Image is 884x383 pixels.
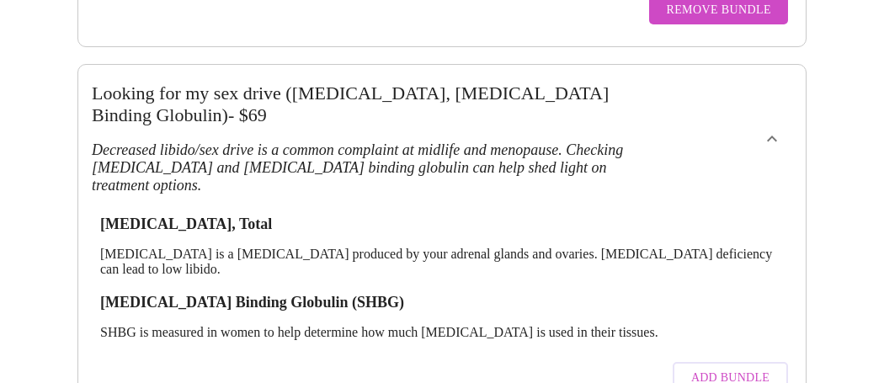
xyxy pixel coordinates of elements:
h3: Decreased libido/sex drive is a common complaint at midlife and menopause. Checking [MEDICAL_DATA... [92,141,660,194]
h3: [MEDICAL_DATA] Binding Globulin (SHBG) [100,294,784,311]
p: SHBG is measured in women to help determine how much [MEDICAL_DATA] is used in their tissues. [100,325,784,340]
p: [MEDICAL_DATA] is a [MEDICAL_DATA] produced by your adrenal glands and ovaries. [MEDICAL_DATA] de... [100,247,784,277]
h3: [MEDICAL_DATA], Total [100,215,784,233]
button: show more [752,119,792,159]
h3: Looking for my sex drive ([MEDICAL_DATA], [MEDICAL_DATA] Binding Globulin) - $ 69 [92,82,660,126]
